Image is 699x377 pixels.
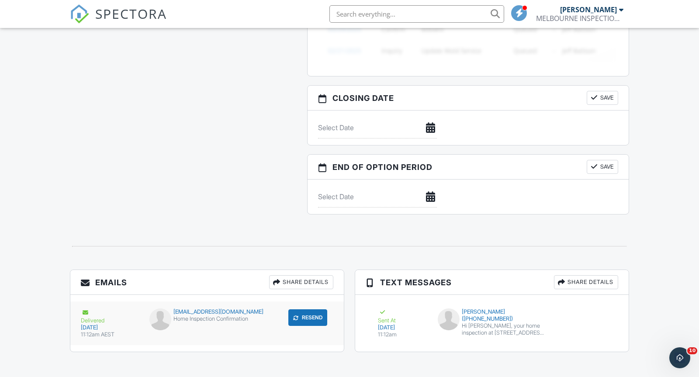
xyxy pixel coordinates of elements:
h3: Text Messages [355,270,629,295]
span: End of Option Period [332,161,433,173]
div: Share Details [554,275,618,289]
h3: Emails [70,270,344,295]
div: [DATE] [81,324,139,331]
div: Sent At [378,308,427,324]
div: Home Inspection Confirmation [149,315,265,322]
img: The Best Home Inspection Software - Spectora [70,4,89,24]
div: 11:12am [378,331,427,338]
div: 11:12am AEST [81,331,139,338]
button: Resend [288,309,327,326]
img: default-user-f0147aede5fd5fa78ca7ade42f37bd4542148d508eef1c3d3ea960f66861d68b.jpg [438,308,460,330]
a: Delivered [DATE] 11:12am AEST [EMAIL_ADDRESS][DOMAIN_NAME] Home Inspection Confirmation Resend [70,301,344,345]
span: 10 [687,347,697,354]
iframe: Intercom live chat [669,347,690,368]
button: Save [587,91,618,105]
div: [EMAIL_ADDRESS][DOMAIN_NAME] [149,308,265,315]
span: SPECTORA [95,4,167,23]
div: MELBOURNE INSPECTION SERVICES [536,14,623,23]
div: [DATE] [378,324,427,331]
div: [PERSON_NAME] ([PHONE_NUMBER]) [438,308,547,322]
input: Search everything... [329,5,504,23]
input: Select Date [318,186,437,208]
span: Closing date [332,92,394,104]
input: Select Date [318,117,437,138]
div: Share Details [269,275,333,289]
div: [PERSON_NAME] [560,5,617,14]
img: blurred-tasks-251b60f19c3f713f9215ee2a18cbf2105fc2d72fcd585247cf5e9ec0c957c1dd.png [318,12,618,68]
div: Hi [PERSON_NAME], your home inspection at [STREET_ADDRESS][PERSON_NAME] is scheduled for [DATE] 1... [462,322,547,336]
a: SPECTORA [70,12,167,30]
div: Delivered [81,308,139,324]
a: Sent At [DATE] 11:12am [PERSON_NAME] ([PHONE_NUMBER]) Hi [PERSON_NAME], your home inspection at [... [366,301,618,345]
button: Save [587,160,618,174]
img: default-user-f0147aede5fd5fa78ca7ade42f37bd4542148d508eef1c3d3ea960f66861d68b.jpg [149,308,171,330]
